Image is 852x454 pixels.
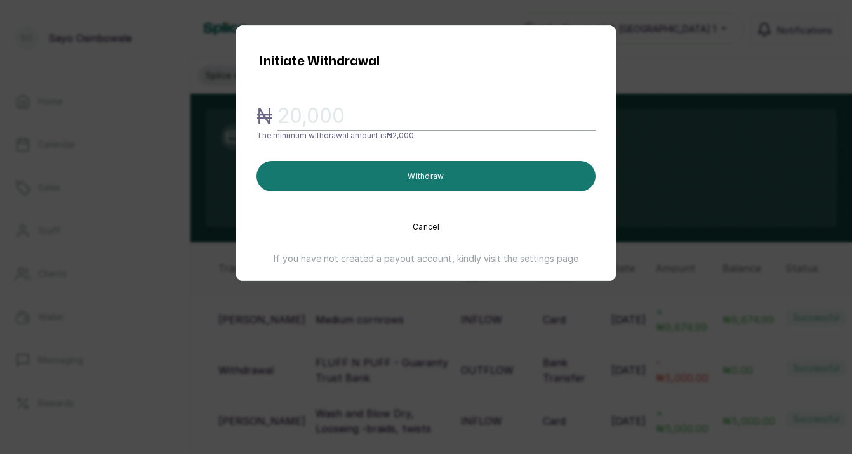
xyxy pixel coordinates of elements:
p: If you have not created a payout account, kindly visit the page [256,242,596,265]
p: ₦ [256,103,272,131]
p: The minimum withdrawal amount is ₦ 2,000. [256,131,596,141]
input: 20,000 [277,102,596,131]
button: Withdraw [256,161,596,191]
button: Cancel [256,212,596,242]
a: settings [520,253,554,264]
h1: Initiate Withdrawal [259,51,380,72]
